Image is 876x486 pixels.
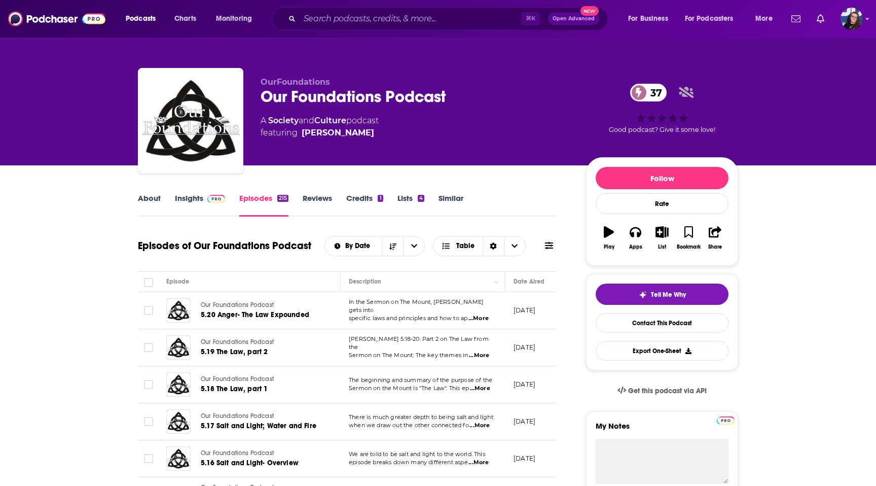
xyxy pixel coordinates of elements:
[261,77,330,87] span: OurFoundations
[144,343,153,352] span: Toggle select row
[201,385,268,393] span: 5.18 The Law, part 1
[345,242,374,250] span: By Date
[468,315,489,323] span: ...More
[649,220,675,256] button: List
[201,310,309,319] span: 5.20 Anger- The Law Expounded
[201,348,268,356] span: 5.19 The Law, part 2
[349,335,489,351] span: [PERSON_NAME] 5:18-20. Part 2 on The Law from the
[201,412,321,421] a: Our Foundations Podcast
[144,380,153,389] span: Toggle select row
[207,195,225,203] img: Podchaser Pro
[439,193,463,217] a: Similar
[349,376,492,384] span: The beginning and summary of the purpose of the
[748,11,785,27] button: open menu
[201,459,299,467] span: 5.16 Salt and Light- Overview
[469,352,489,360] span: ...More
[514,380,535,389] p: [DATE]
[349,413,493,421] span: There is much greater depth to being salt and light
[640,84,667,101] span: 37
[675,220,702,256] button: Bookmark
[201,338,321,347] a: Our Foundations Podcast
[514,417,535,426] p: [DATE]
[586,77,738,140] div: 37Good podcast? Give it some love!
[596,421,728,439] label: My Notes
[621,11,681,27] button: open menu
[378,195,383,202] div: 1
[201,301,274,308] span: Our Foundations Podcast
[514,306,535,315] p: [DATE]
[514,454,535,463] p: [DATE]
[456,242,474,250] span: Table
[717,415,735,425] a: Pro website
[201,421,321,431] a: 5.17 Salt and Light; Water and Fire
[144,306,153,315] span: Toggle select row
[548,13,599,25] button: Open AdvancedNew
[349,459,468,466] span: episode breaks down many different aspe
[201,384,321,394] a: 5.18 The Law, part 1
[261,115,379,139] div: A podcast
[314,116,346,125] a: Culture
[299,116,314,125] span: and
[651,291,686,299] span: Tell Me Why
[277,195,288,202] div: 215
[628,12,668,26] span: For Business
[596,284,728,305] button: tell me why sparkleTell Me Why
[201,449,274,457] span: Our Foundations Podcast
[841,8,863,30] img: User Profile
[300,11,521,27] input: Search podcasts, credits, & more...
[678,11,748,27] button: open menu
[717,416,735,425] img: Podchaser Pro
[325,242,382,250] button: open menu
[514,275,544,288] div: Date Aired
[382,236,403,256] button: Sort Direction
[708,244,722,250] div: Share
[140,70,241,171] img: Our Foundations Podcast
[639,291,647,299] img: tell me why sparkle
[755,12,773,26] span: More
[483,236,504,256] div: Sort Direction
[609,126,715,133] span: Good podcast? Give it some love!
[201,375,321,384] a: Our Foundations Podcast
[201,412,274,420] span: Our Foundations Podcast
[433,236,526,256] button: Choose View
[261,127,379,139] span: featuring
[303,193,332,217] a: Reviews
[349,422,469,429] span: when we draw out the other connected fo
[596,167,728,189] button: Follow
[628,387,707,395] span: Get this podcast via API
[403,236,424,256] button: open menu
[349,450,485,458] span: We are told to be salt and light to the world. This
[813,10,828,27] a: Show notifications dropdown
[324,236,425,256] h2: Choose List sort
[281,7,617,30] div: Search podcasts, credits, & more...
[201,310,321,320] a: 5.20 Anger- The Law Expounded
[841,8,863,30] button: Show profile menu
[630,84,667,101] a: 37
[201,449,321,458] a: Our Foundations Podcast
[201,338,274,345] span: Our Foundations Podcast
[349,385,469,392] span: Sermon on the Mount is "The Law". This ep
[349,298,484,314] span: In the Sermon on The Mount, [PERSON_NAME] gets into
[166,275,189,288] div: Episode
[553,16,595,21] span: Open Advanced
[658,244,666,250] div: List
[346,193,383,217] a: Credits1
[349,352,468,359] span: Sermon on The Mount: The key themes in
[470,385,490,393] span: ...More
[302,127,374,139] a: Joshua Longbrook
[175,193,225,217] a: InsightsPodchaser Pro
[580,6,599,16] span: New
[604,244,614,250] div: Play
[468,459,489,467] span: ...More
[201,375,274,383] span: Our Foundations Podcast
[268,116,299,125] a: Society
[201,301,321,310] a: Our Foundations Podcast
[201,347,321,357] a: 5.19 The Law, part 2
[119,11,169,27] button: open menu
[677,244,701,250] div: Bookmark
[138,239,311,252] h1: Episodes of Our Foundations Podcast
[609,378,715,403] a: Get this podcast via API
[8,9,105,28] img: Podchaser - Follow, Share and Rate Podcasts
